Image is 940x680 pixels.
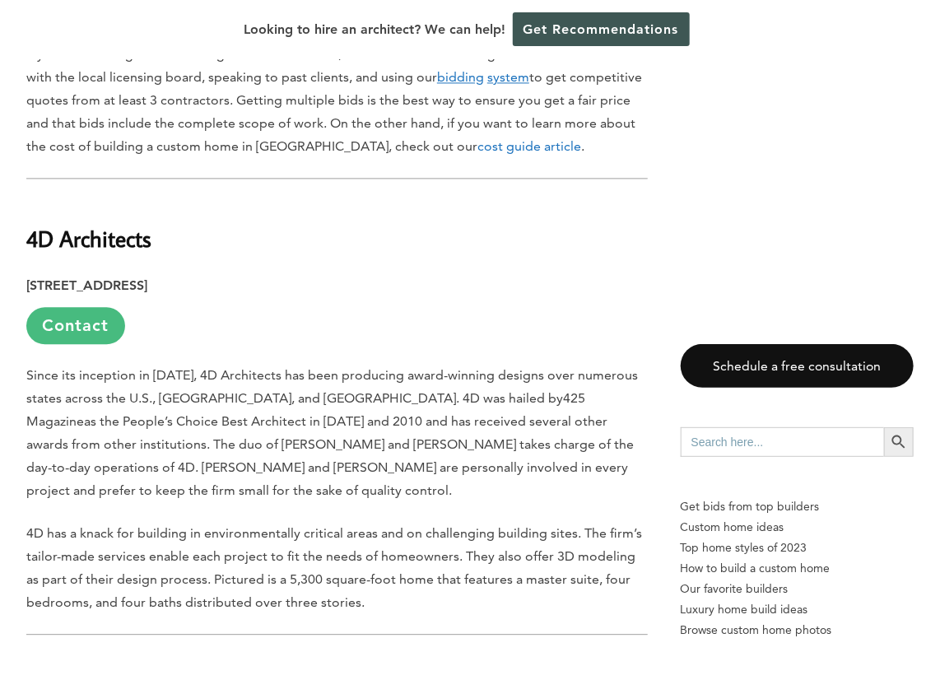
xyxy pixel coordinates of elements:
[890,433,908,451] svg: Search
[681,496,914,517] p: Get bids from top builders
[681,558,914,579] a: How to build a custom home
[26,367,638,406] span: Since its inception in [DATE], 4D Architects has been producing award-winning designs over numero...
[681,599,914,620] a: Luxury home build ideas
[681,538,914,558] a: Top home styles of 2023
[513,12,690,46] a: Get Recommendations
[26,43,648,158] p: If you are thinking about building a residential home, we recommend checking each builder’s licen...
[681,620,914,640] a: Browse custom home photos
[681,344,914,388] a: Schedule a free consultation
[26,307,125,344] a: Contact
[26,413,634,498] span: as the People’s Choice Best Architect in [DATE] and 2010 and has received several other awards fr...
[26,525,642,610] span: 4D has a knack for building in environmentally critical areas and on challenging building sites. ...
[477,138,581,154] a: cost guide article
[26,277,147,293] strong: [STREET_ADDRESS]
[26,224,151,253] b: 4D Architects
[681,517,914,538] a: Custom home ideas
[26,390,585,429] span: 425 Magazine
[487,69,529,85] u: system
[681,579,914,599] a: Our favorite builders
[437,69,484,85] u: bidding
[681,427,885,457] input: Search here...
